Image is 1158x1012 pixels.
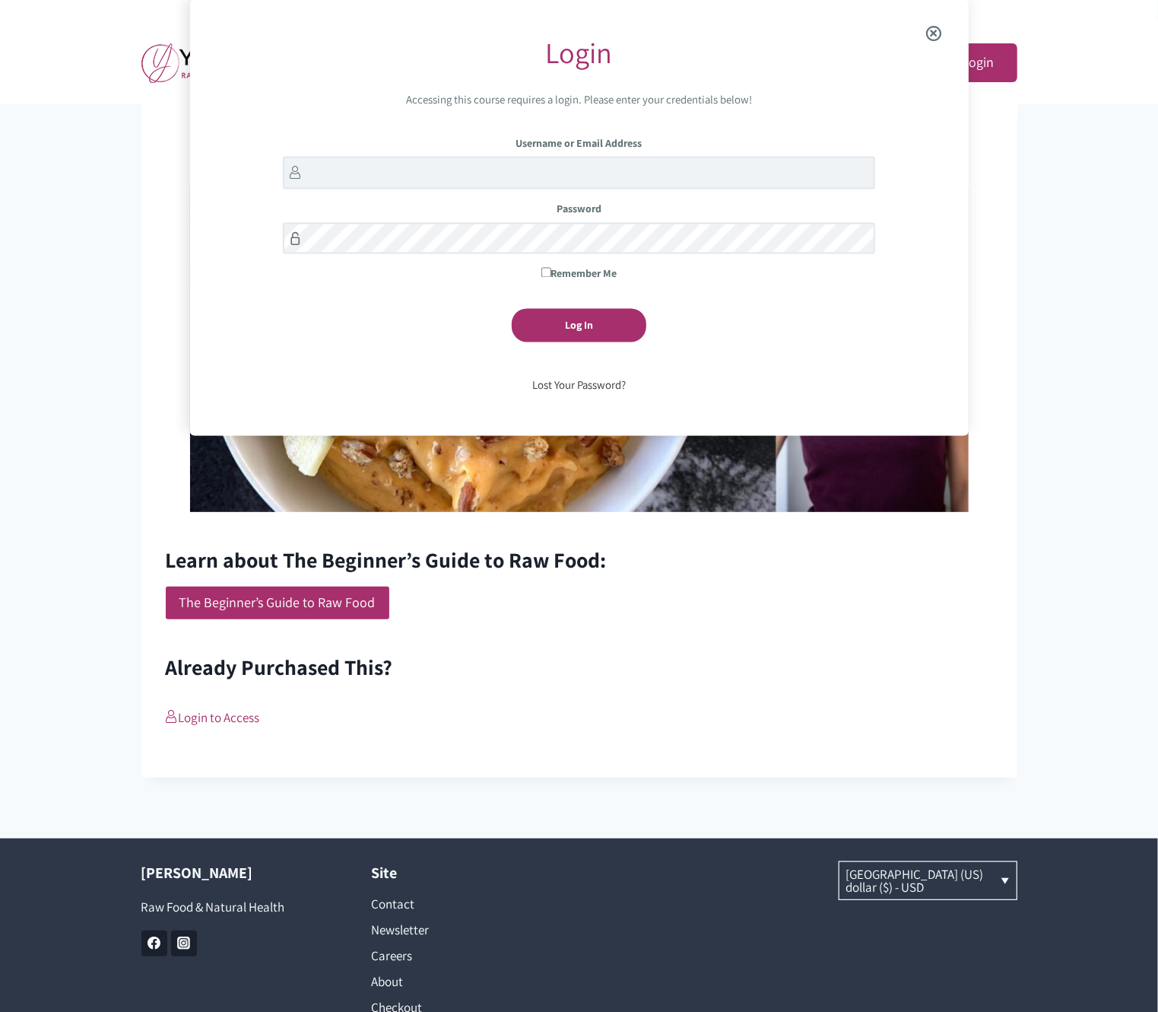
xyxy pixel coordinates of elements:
[532,377,626,392] a: Lost Your Password?
[171,931,197,956] a: Instagram
[283,200,875,217] label: Password
[283,91,875,109] div: Accessing this course requires a login. Please enter your credentials below!
[283,266,875,282] label: Remember Me
[372,861,557,884] h2: Site
[166,709,260,726] a: Login to Access
[141,897,326,918] p: Raw Food & Natural Health
[283,135,875,151] label: Username or Email Address
[141,931,167,956] a: Facebook
[141,861,326,884] h2: [PERSON_NAME]
[166,544,993,576] h2: Learn about The Beginner’s Guide to Raw Food:
[283,29,875,75] div: Login
[372,892,557,918] a: Contact
[940,43,1017,82] a: Login
[166,651,993,683] h2: Already Purchased This?
[372,918,557,944] a: Newsletter
[541,268,551,278] input: Remember Me
[141,43,310,83] img: yifat_logo41_en.png
[372,969,557,994] a: About
[166,587,389,619] a: The Beginner’s Guide to Raw Food
[905,9,963,58] span: Close the login modal
[166,117,993,163] h1: The Beginner’s Guide To Raw Food
[372,943,557,969] a: Careers
[839,862,1017,899] a: [GEOGRAPHIC_DATA] (US) dollar ($) - USD
[512,309,646,342] input: Log In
